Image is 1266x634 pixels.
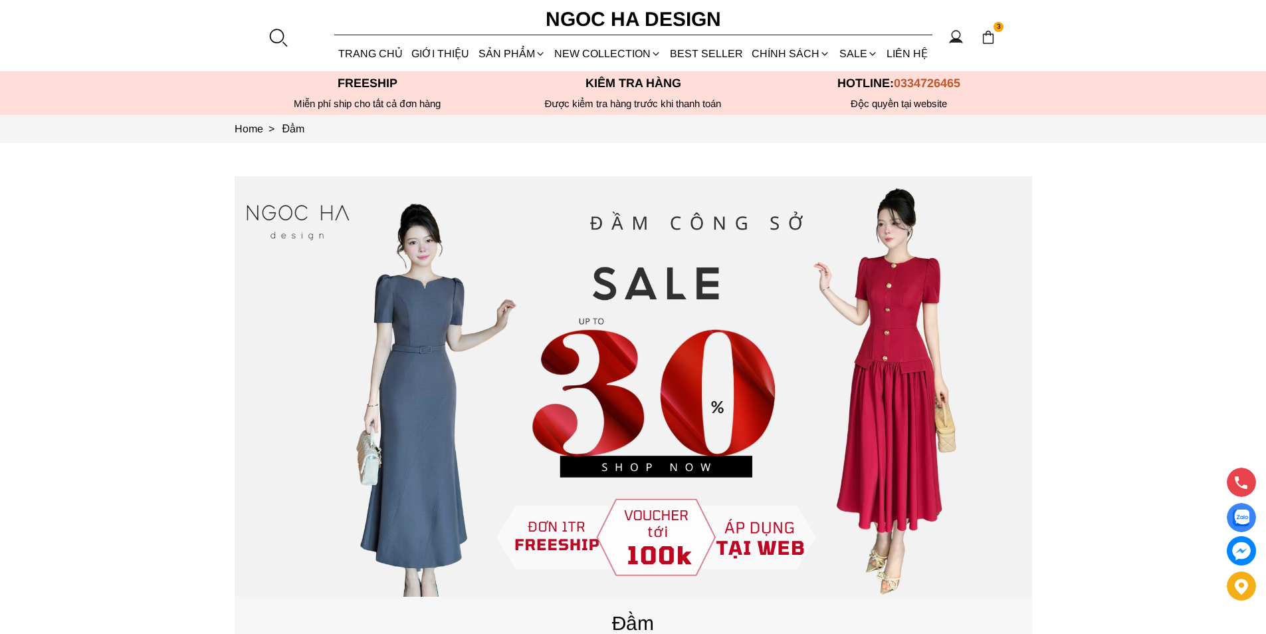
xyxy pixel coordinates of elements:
a: LIÊN HỆ [882,36,932,71]
span: 0334726465 [894,77,960,90]
a: BEST SELLER [666,36,748,71]
a: NEW COLLECTION [550,36,665,71]
div: Miễn phí ship cho tất cả đơn hàng [235,98,500,110]
font: Kiểm tra hàng [585,77,681,90]
span: > [263,123,280,134]
span: 3 [994,22,1004,33]
p: Freeship [235,77,500,90]
a: Display image [1227,503,1256,532]
div: Chính sách [748,36,835,71]
a: messenger [1227,536,1256,565]
img: Display image [1233,510,1249,526]
p: Hotline: [766,77,1032,90]
img: img-CART-ICON-ksit0nf1 [981,30,996,45]
a: SALE [835,36,882,71]
a: GIỚI THIỆU [407,36,474,71]
a: TRANG CHỦ [334,36,407,71]
a: Ngoc Ha Design [534,3,733,35]
a: Link to Đầm [282,123,305,134]
a: Link to Home [235,123,282,134]
h6: Độc quyền tại website [766,98,1032,110]
p: Được kiểm tra hàng trước khi thanh toán [500,98,766,110]
div: SẢN PHẨM [474,36,550,71]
